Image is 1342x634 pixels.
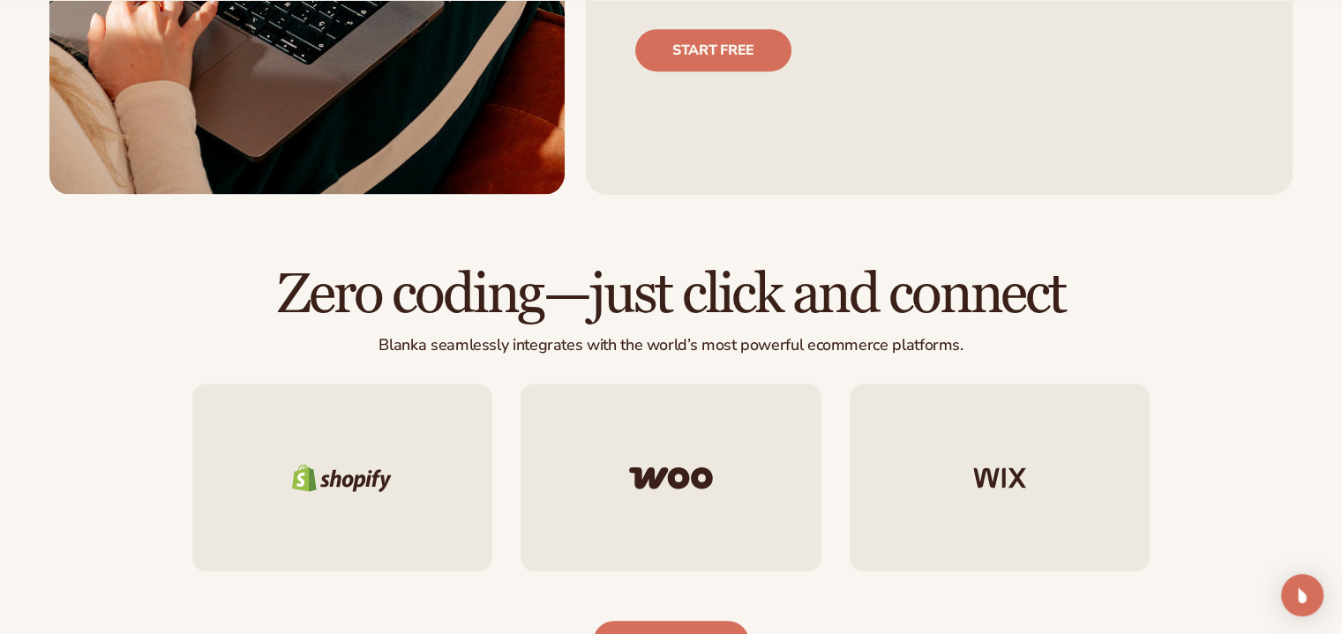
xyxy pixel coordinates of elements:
[49,265,1293,324] h2: Zero coding—just click and connect
[629,466,713,489] img: Woo commerce logo.
[635,29,791,71] a: Start free
[1281,574,1323,616] div: Open Intercom Messenger
[49,335,1293,355] p: Blanka seamlessly integrates with the world’s most powerful ecommerce platforms.
[292,464,392,492] img: Shopify logo.
[973,467,1026,489] img: Wix logo.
